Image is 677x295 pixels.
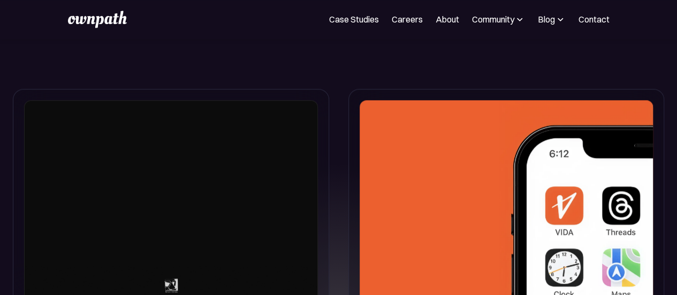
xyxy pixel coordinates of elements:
div: Community [472,13,514,26]
div: Blog [538,13,566,26]
a: About [436,13,459,26]
a: Contact [579,13,610,26]
a: Case Studies [329,13,379,26]
div: Community [472,13,525,26]
div: Blog [538,13,555,26]
a: Careers [392,13,423,26]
